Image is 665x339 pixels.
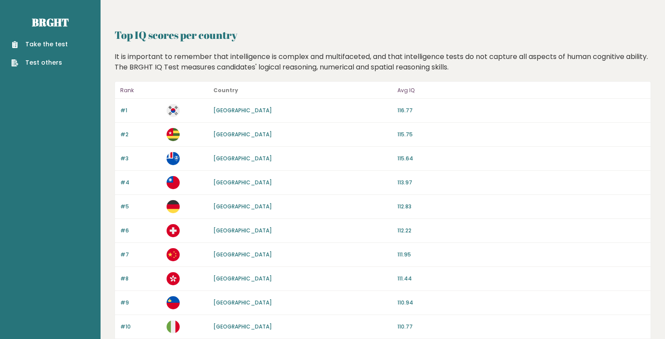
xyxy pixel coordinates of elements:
[397,251,645,259] p: 111.95
[213,299,272,306] a: [GEOGRAPHIC_DATA]
[397,227,645,235] p: 112.22
[167,272,180,285] img: hk.svg
[32,15,69,29] a: Brght
[120,323,161,331] p: #10
[213,155,272,162] a: [GEOGRAPHIC_DATA]
[397,131,645,138] p: 115.75
[120,85,161,96] p: Rank
[120,299,161,307] p: #9
[11,40,68,49] a: Take the test
[120,107,161,114] p: #1
[120,275,161,283] p: #8
[397,323,645,331] p: 110.77
[167,128,180,141] img: tg.svg
[167,152,180,165] img: tf.svg
[213,107,272,114] a: [GEOGRAPHIC_DATA]
[167,296,180,309] img: li.svg
[120,203,161,211] p: #5
[213,227,272,234] a: [GEOGRAPHIC_DATA]
[120,251,161,259] p: #7
[115,27,651,43] h2: Top IQ scores per country
[120,155,161,163] p: #3
[111,52,655,73] div: It is important to remember that intelligence is complex and multifaceted, and that intelligence ...
[213,203,272,210] a: [GEOGRAPHIC_DATA]
[120,131,161,138] p: #2
[397,299,645,307] p: 110.94
[213,86,238,94] b: Country
[167,320,180,333] img: it.svg
[397,179,645,187] p: 113.97
[397,203,645,211] p: 112.83
[213,251,272,258] a: [GEOGRAPHIC_DATA]
[167,248,180,261] img: cn.svg
[213,179,272,186] a: [GEOGRAPHIC_DATA]
[167,200,180,213] img: de.svg
[397,85,645,96] p: Avg IQ
[120,179,161,187] p: #4
[167,104,180,117] img: kr.svg
[397,107,645,114] p: 116.77
[397,275,645,283] p: 111.44
[120,227,161,235] p: #6
[167,224,180,237] img: ch.svg
[397,155,645,163] p: 115.64
[167,176,180,189] img: tw.svg
[11,58,68,67] a: Test others
[213,275,272,282] a: [GEOGRAPHIC_DATA]
[213,131,272,138] a: [GEOGRAPHIC_DATA]
[213,323,272,330] a: [GEOGRAPHIC_DATA]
